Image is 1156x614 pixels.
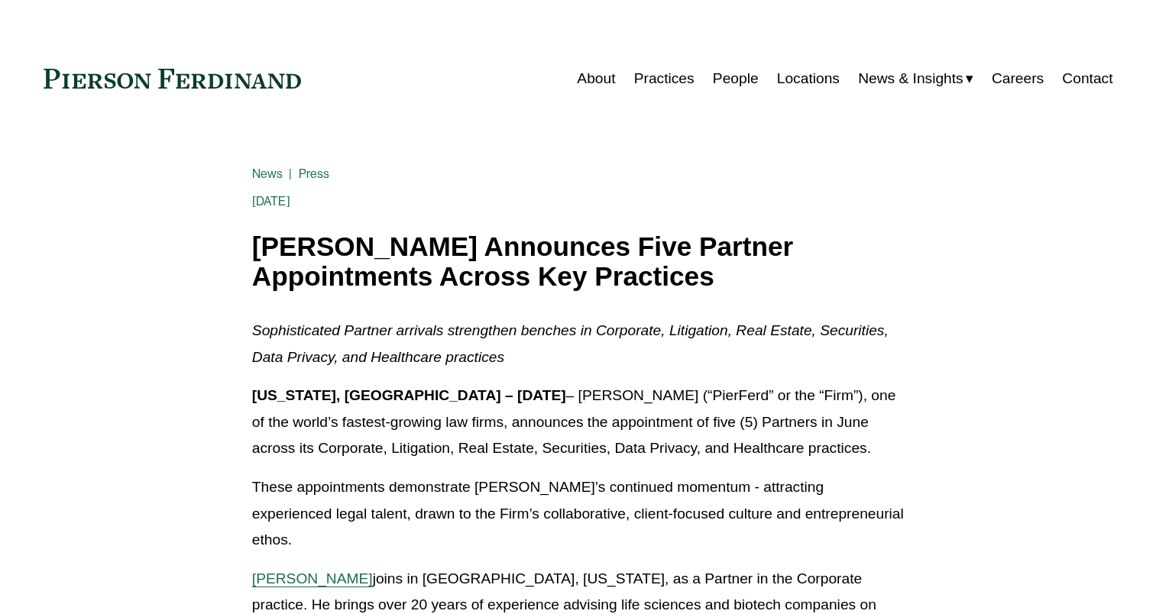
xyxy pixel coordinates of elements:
a: Careers [992,64,1044,93]
a: Press [299,166,330,181]
a: folder dropdown [858,64,973,93]
a: People [713,64,759,93]
p: – [PERSON_NAME] (“PierFerd” or the “Firm”), one of the world’s fastest-growing law firms, announc... [252,383,904,462]
a: Contact [1062,64,1112,93]
a: [PERSON_NAME] [252,570,373,587]
a: News [252,166,283,181]
a: Practices [634,64,695,93]
a: About [577,64,615,93]
em: Sophisticated Partner arrivals strengthen benches in Corporate, Litigation, Real Estate, Securiti... [252,322,892,365]
strong: [US_STATE], [GEOGRAPHIC_DATA] – [DATE] [252,387,566,403]
p: These appointments demonstrate [PERSON_NAME]’s continued momentum - attracting experienced legal ... [252,474,904,554]
span: News & Insights [858,66,963,92]
span: [DATE] [252,194,290,208]
a: Locations [777,64,840,93]
h1: [PERSON_NAME] Announces Five Partner Appointments Across Key Practices [252,232,904,291]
